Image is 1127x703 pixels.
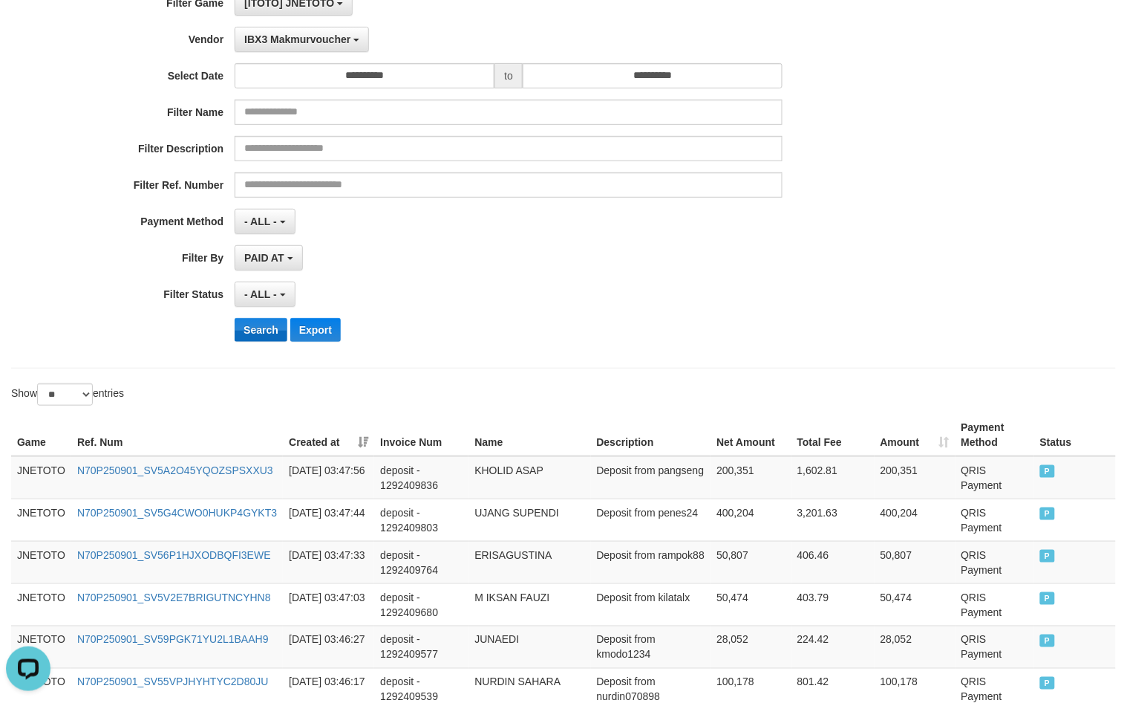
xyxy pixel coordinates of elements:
[283,456,374,499] td: [DATE] 03:47:56
[591,499,711,541] td: Deposit from penes24
[235,245,302,270] button: PAID AT
[77,592,271,603] a: N70P250901_SV5V2E7BRIGUTNCYHN8
[710,456,791,499] td: 200,351
[37,383,93,406] select: Showentries
[955,626,1034,668] td: QRIS Payment
[11,414,71,456] th: Game
[791,499,875,541] td: 3,201.63
[283,541,374,583] td: [DATE] 03:47:33
[77,634,269,646] a: N70P250901_SV59PGK71YU2L1BAAH9
[77,507,277,519] a: N70P250901_SV5G4CWO0HUKP4GYKT3
[955,499,1034,541] td: QRIS Payment
[283,414,374,456] th: Created at: activate to sort column ascending
[244,216,277,227] span: - ALL -
[11,456,71,499] td: JNETOTO
[244,252,284,264] span: PAID AT
[11,541,71,583] td: JNETOTO
[875,456,955,499] td: 200,351
[235,318,287,342] button: Search
[591,583,711,626] td: Deposit from kilatalx
[283,583,374,626] td: [DATE] 03:47:03
[468,626,590,668] td: JUNAEDI
[791,626,875,668] td: 224.42
[11,383,124,406] label: Show entries
[6,6,50,51] button: Open LiveChat chat widget
[1040,508,1055,520] span: PAID
[710,583,791,626] td: 50,474
[71,414,283,456] th: Ref. Num
[494,63,523,88] span: to
[875,541,955,583] td: 50,807
[955,583,1034,626] td: QRIS Payment
[374,626,468,668] td: deposit - 1292409577
[11,583,71,626] td: JNETOTO
[1040,677,1055,690] span: PAID
[710,626,791,668] td: 28,052
[791,456,875,499] td: 1,602.81
[955,541,1034,583] td: QRIS Payment
[468,583,590,626] td: M IKSAN FAUZI
[235,282,295,307] button: - ALL -
[468,499,590,541] td: UJANG SUPENDI
[791,583,875,626] td: 403.79
[1040,465,1055,478] span: PAID
[374,583,468,626] td: deposit - 1292409680
[591,414,711,456] th: Description
[77,464,273,476] a: N70P250901_SV5A2O45YQOZSPSXXU3
[955,414,1034,456] th: Payment Method
[374,499,468,541] td: deposit - 1292409803
[875,499,955,541] td: 400,204
[235,27,369,52] button: IBX3 Makmurvoucher
[591,456,711,499] td: Deposit from pangseng
[875,414,955,456] th: Amount: activate to sort column ascending
[468,541,590,583] td: ERISAGUSTINA
[244,288,277,300] span: - ALL -
[374,414,468,456] th: Invoice Num
[1034,414,1116,456] th: Status
[955,456,1034,499] td: QRIS Payment
[374,541,468,583] td: deposit - 1292409764
[468,456,590,499] td: KHOLID ASAP
[244,33,350,45] span: IBX3 Makmurvoucher
[1040,635,1055,647] span: PAID
[791,414,875,456] th: Total Fee
[875,626,955,668] td: 28,052
[11,499,71,541] td: JNETOTO
[591,626,711,668] td: Deposit from kmodo1234
[591,541,711,583] td: Deposit from rampok88
[468,414,590,456] th: Name
[11,626,71,668] td: JNETOTO
[77,549,271,561] a: N70P250901_SV56P1HJXODBQFI3EWE
[235,209,295,234] button: - ALL -
[374,456,468,499] td: deposit - 1292409836
[791,541,875,583] td: 406.46
[1040,592,1055,605] span: PAID
[710,414,791,456] th: Net Amount
[77,676,269,688] a: N70P250901_SV55VPJHYHTYC2D80JU
[290,318,341,342] button: Export
[283,499,374,541] td: [DATE] 03:47:44
[283,626,374,668] td: [DATE] 03:46:27
[710,499,791,541] td: 400,204
[710,541,791,583] td: 50,807
[875,583,955,626] td: 50,474
[1040,550,1055,563] span: PAID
